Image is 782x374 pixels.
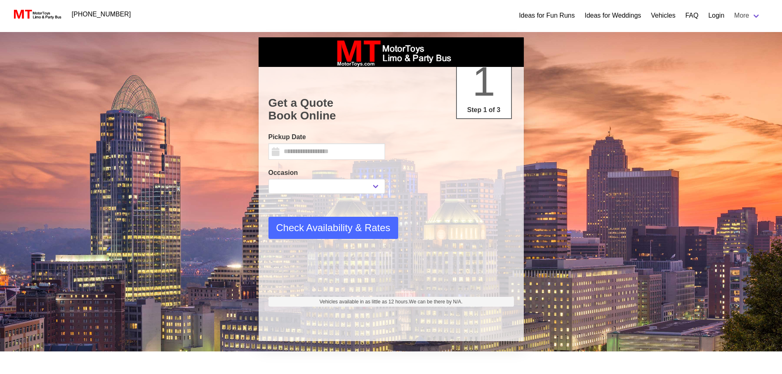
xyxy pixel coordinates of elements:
[472,58,495,104] span: 1
[67,6,136,23] a: [PHONE_NUMBER]
[268,132,385,142] label: Pickup Date
[11,9,62,20] img: MotorToys Logo
[708,11,724,21] a: Login
[268,96,514,122] h1: Get a Quote Book Online
[585,11,641,21] a: Ideas for Weddings
[330,37,453,67] img: box_logo_brand.jpeg
[460,105,508,115] p: Step 1 of 3
[268,168,385,178] label: Occasion
[685,11,698,21] a: FAQ
[409,299,463,305] span: We can be there by N/A.
[268,217,398,239] button: Check Availability & Rates
[319,298,463,305] span: Vehicles available in as little as 12 hours.
[276,220,390,235] span: Check Availability & Rates
[651,11,676,21] a: Vehicles
[519,11,575,21] a: Ideas for Fun Runs
[729,7,766,24] a: More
